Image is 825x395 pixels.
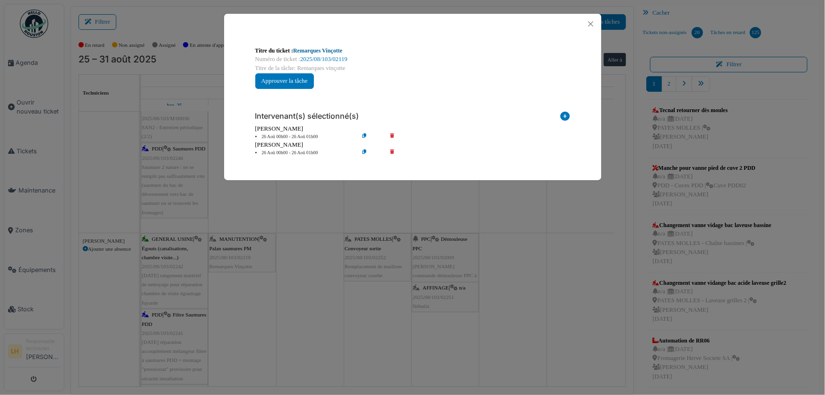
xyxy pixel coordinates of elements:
[300,56,347,62] a: 2025/08/103/02119
[255,64,570,73] div: Titre de la tâche: Remarques vinçotte
[293,47,342,54] a: Remarques Vinçotte
[251,149,359,157] li: 26 Aoû 00h00 - 26 Aoû 01h00
[255,55,570,64] div: Numéro de ticket :
[255,124,570,133] div: [PERSON_NAME]
[255,140,570,149] div: [PERSON_NAME]
[255,73,314,89] button: Approuver la tâche
[584,18,597,30] button: Close
[255,112,359,121] h6: Intervenant(s) sélectionné(s)
[251,133,359,140] li: 26 Aoû 00h00 - 26 Aoû 01h00
[561,112,570,124] i: Ajouter
[255,46,570,55] div: Titre du ticket :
